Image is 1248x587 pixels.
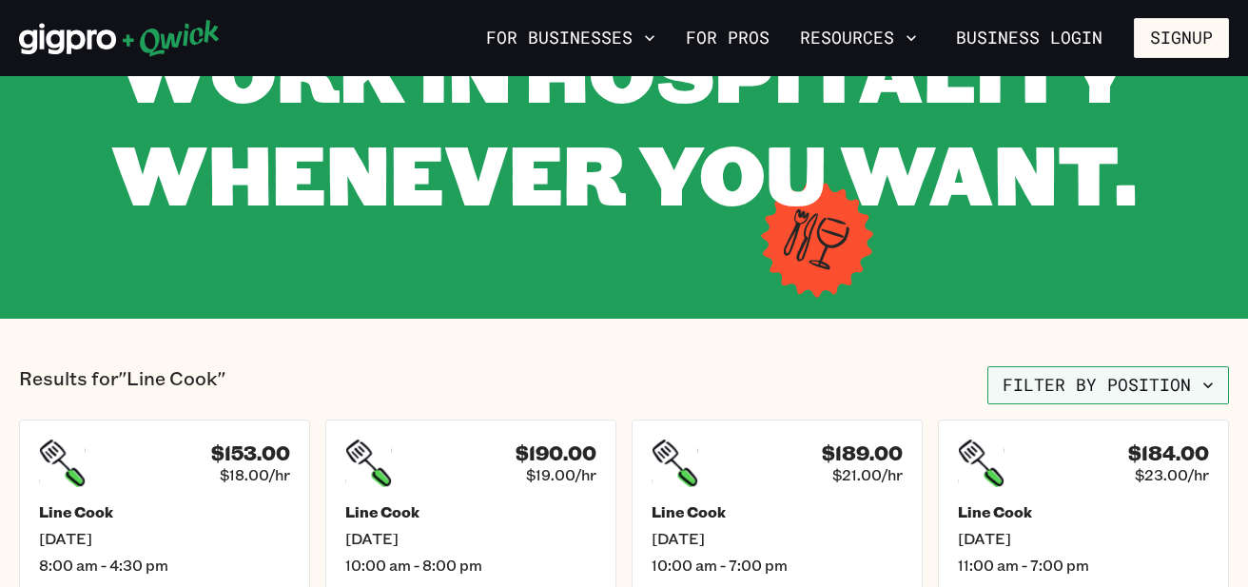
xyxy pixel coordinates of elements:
span: 10:00 am - 7:00 pm [652,556,903,575]
button: Filter by position [987,366,1229,404]
h5: Line Cook [652,502,903,521]
span: 11:00 am - 7:00 pm [958,556,1209,575]
span: 10:00 am - 8:00 pm [345,556,596,575]
span: $23.00/hr [1135,465,1209,484]
span: WORK IN HOSPITALITY WHENEVER YOU WANT. [111,15,1137,227]
h5: Line Cook [39,502,290,521]
span: [DATE] [39,529,290,548]
p: Results for "Line Cook" [19,366,225,404]
span: $19.00/hr [526,465,596,484]
h4: $190.00 [516,441,596,465]
h5: Line Cook [345,502,596,521]
span: [DATE] [652,529,903,548]
span: [DATE] [958,529,1209,548]
button: For Businesses [478,22,663,54]
h5: Line Cook [958,502,1209,521]
a: Business Login [940,18,1119,58]
span: 8:00 am - 4:30 pm [39,556,290,575]
h4: $184.00 [1128,441,1209,465]
span: $18.00/hr [220,465,290,484]
span: $21.00/hr [832,465,903,484]
a: For Pros [678,22,777,54]
h4: $189.00 [822,441,903,465]
h4: $153.00 [211,441,290,465]
span: [DATE] [345,529,596,548]
button: Signup [1134,18,1229,58]
button: Resources [792,22,925,54]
